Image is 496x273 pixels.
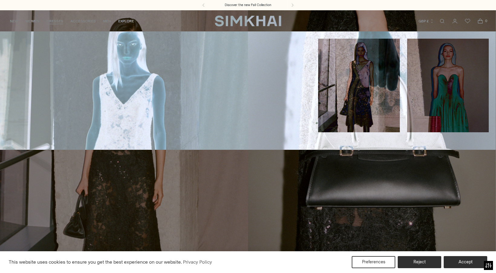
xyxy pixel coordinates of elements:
[444,256,487,268] button: Accept
[462,15,474,27] a: Wishlist
[419,14,434,28] button: GBP £
[103,14,111,28] a: MEN
[474,15,486,27] a: Open cart modal
[225,3,271,8] a: Discover the new Fall Collection
[118,14,134,28] a: EXPLORE
[9,259,182,265] span: This website uses cookies to ensure you get the best experience on our website.
[483,18,489,24] span: 0
[436,15,448,27] a: Open search modal
[352,256,395,268] button: Preferences
[70,14,96,28] a: ACCESSORIES
[449,15,461,27] a: Go to the account page
[215,15,281,27] a: SIMKHAI
[25,14,39,28] a: WOMEN
[182,258,213,267] a: Privacy Policy (opens in a new tab)
[10,14,18,28] a: NEW
[47,14,63,28] a: DRESSES
[398,256,441,268] button: Reject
